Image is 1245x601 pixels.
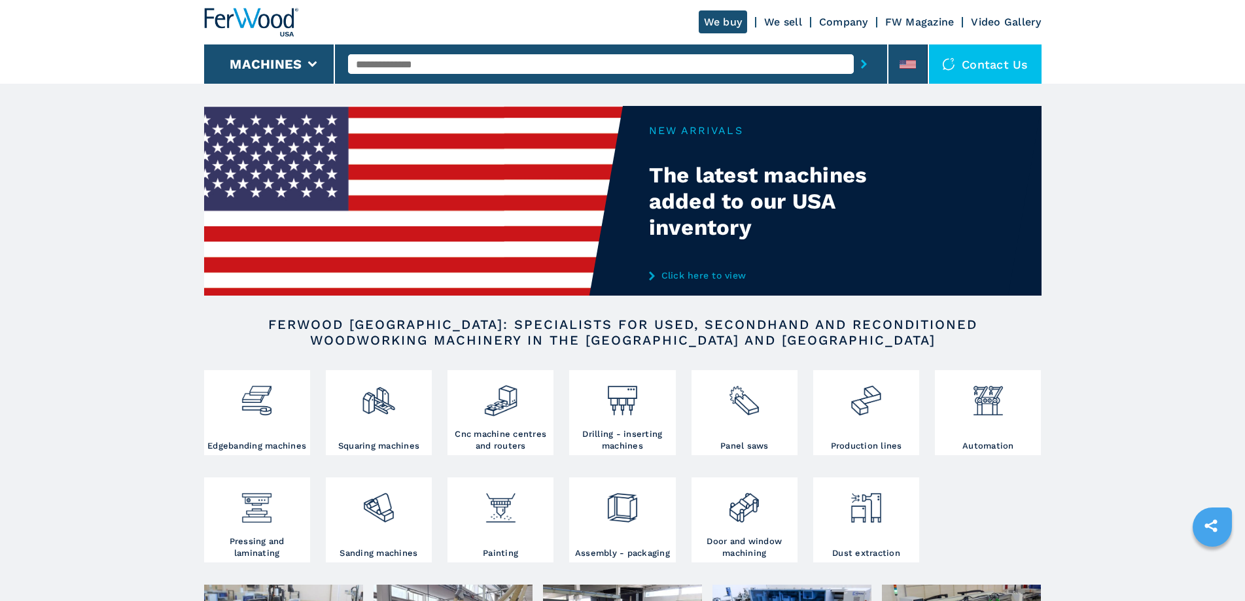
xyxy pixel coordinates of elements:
a: Company [819,16,868,28]
h3: Door and window machining [695,536,794,559]
img: squadratrici_2.png [361,373,396,418]
a: Drilling - inserting machines [569,370,675,455]
img: automazione.png [971,373,1006,418]
a: sharethis [1195,509,1227,542]
img: Contact us [942,58,955,71]
img: sezionatrici_2.png [727,373,762,418]
a: Production lines [813,370,919,455]
a: Sanding machines [326,477,432,562]
h3: Panel saws [720,440,769,452]
h3: Automation [962,440,1014,452]
a: Dust extraction [813,477,919,562]
a: Cnc machine centres and routers [447,370,553,455]
h2: FERWOOD [GEOGRAPHIC_DATA]: SPECIALISTS FOR USED, SECONDHAND AND RECONDITIONED WOODWORKING MACHINE... [246,317,1000,348]
div: Contact us [929,44,1042,84]
a: Assembly - packaging [569,477,675,562]
a: Squaring machines [326,370,432,455]
h3: Drilling - inserting machines [572,428,672,452]
a: We sell [764,16,802,28]
img: bordatrici_1.png [239,373,274,418]
a: Pressing and laminating [204,477,310,562]
img: The latest machines added to our USA inventory [204,106,623,296]
h3: Dust extraction [832,547,900,559]
img: lavorazione_porte_finestre_2.png [727,481,762,525]
img: centro_di_lavoro_cnc_2.png [483,373,518,418]
button: Machines [230,56,302,72]
img: aspirazione_1.png [849,481,883,525]
img: Ferwood [204,8,298,37]
a: FW Magazine [885,16,955,28]
iframe: Chat [1189,542,1235,591]
a: Door and window machining [692,477,798,562]
a: Painting [447,477,553,562]
img: levigatrici_2.png [361,481,396,525]
h3: Assembly - packaging [575,547,670,559]
img: linee_di_produzione_2.png [849,373,883,418]
a: Video Gallery [971,16,1041,28]
h3: Sanding machines [340,547,417,559]
button: submit-button [854,49,874,79]
img: verniciatura_1.png [483,481,518,525]
a: Click here to view [649,270,905,281]
img: montaggio_imballaggio_2.png [605,481,640,525]
h3: Production lines [831,440,902,452]
img: pressa-strettoia.png [239,481,274,525]
a: We buy [699,10,748,33]
h3: Painting [483,547,518,559]
h3: Cnc machine centres and routers [451,428,550,452]
a: Edgebanding machines [204,370,310,455]
h3: Pressing and laminating [207,536,307,559]
a: Automation [935,370,1041,455]
img: foratrici_inseritrici_2.png [605,373,640,418]
h3: Squaring machines [338,440,419,452]
a: Panel saws [692,370,798,455]
h3: Edgebanding machines [207,440,306,452]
